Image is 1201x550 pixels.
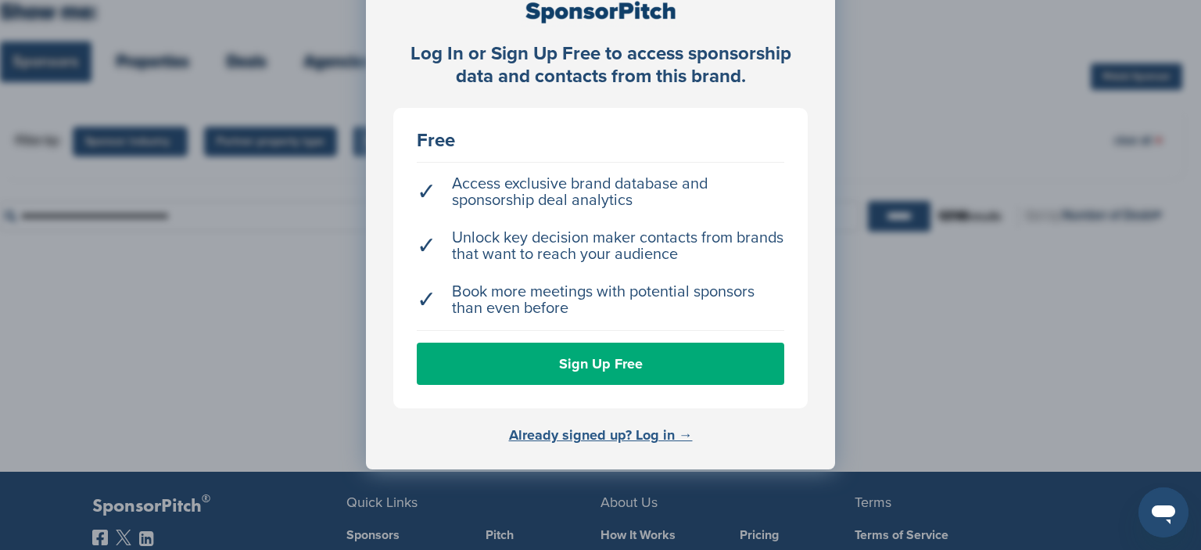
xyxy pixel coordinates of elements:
[417,276,784,325] li: Book more meetings with potential sponsors than even before
[1138,487,1188,537] iframe: Button to launch messaging window
[417,131,784,150] div: Free
[417,238,436,254] span: ✓
[417,184,436,200] span: ✓
[417,343,784,385] a: Sign Up Free
[509,426,693,444] a: Already signed up? Log in →
[417,292,436,308] span: ✓
[417,222,784,271] li: Unlock key decision maker contacts from brands that want to reach your audience
[393,43,808,88] div: Log In or Sign Up Free to access sponsorship data and contacts from this brand.
[417,168,784,217] li: Access exclusive brand database and sponsorship deal analytics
